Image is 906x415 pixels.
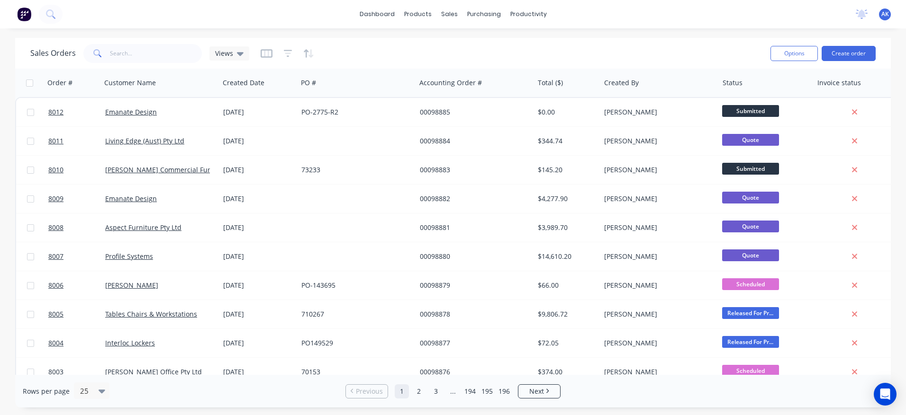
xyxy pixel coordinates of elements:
div: 00098882 [420,194,525,203]
div: Created Date [223,78,264,88]
span: Released For Pr... [722,336,779,348]
div: $145.20 [538,165,593,175]
a: Page 1 is your current page [395,384,409,398]
a: Emanate Design [105,194,157,203]
a: Living Edge (Aust) Pty Ltd [105,136,184,145]
a: 8006 [48,271,105,300]
div: $3,989.70 [538,223,593,232]
div: Total ($) [538,78,563,88]
div: [PERSON_NAME] [604,136,709,146]
div: Order # [47,78,72,88]
div: 70153 [301,367,407,377]
div: 00098883 [420,165,525,175]
span: Released For Pr... [722,307,779,319]
a: [PERSON_NAME] [105,281,158,290]
div: 00098879 [420,281,525,290]
a: Page 3 [429,384,443,398]
a: Tables Chairs & Workstations [105,309,197,318]
div: products [399,7,436,21]
div: productivity [506,7,552,21]
div: Invoice status [817,78,861,88]
span: Quote [722,249,779,261]
div: [PERSON_NAME] [604,194,709,203]
div: [PERSON_NAME] [604,281,709,290]
div: $9,806.72 [538,309,593,319]
span: Next [529,387,544,396]
div: [DATE] [223,309,294,319]
div: sales [436,7,462,21]
div: [PERSON_NAME] [604,309,709,319]
div: 00098881 [420,223,525,232]
div: [DATE] [223,367,294,377]
a: Page 2 [412,384,426,398]
span: Submitted [722,105,779,117]
div: 00098878 [420,309,525,319]
span: 8010 [48,165,63,175]
span: Scheduled [722,365,779,377]
div: [PERSON_NAME] [604,367,709,377]
a: Emanate Design [105,107,157,116]
h1: Sales Orders [30,49,76,58]
div: Accounting Order # [419,78,482,88]
a: 8007 [48,242,105,271]
span: Quote [722,134,779,146]
div: Created By [604,78,639,88]
a: [PERSON_NAME] Office Pty Ltd [105,367,202,376]
div: purchasing [462,7,506,21]
img: Factory [17,7,31,21]
a: 8004 [48,329,105,357]
div: [DATE] [223,136,294,146]
a: [PERSON_NAME] Commercial Furniture [105,165,230,174]
div: [PERSON_NAME] [604,223,709,232]
span: 8003 [48,367,63,377]
span: Views [215,48,233,58]
a: Page 194 [463,384,477,398]
div: PO149529 [301,338,407,348]
span: Quote [722,221,779,232]
a: Page 195 [480,384,494,398]
span: Quote [722,192,779,203]
span: Scheduled [722,278,779,290]
span: 8004 [48,338,63,348]
span: 8011 [48,136,63,146]
span: Submitted [722,163,779,175]
div: $4,277.90 [538,194,593,203]
span: Rows per page [23,387,70,396]
div: PO-2775-R2 [301,107,407,117]
a: Jump forward [446,384,460,398]
span: 8005 [48,309,63,319]
div: [DATE] [223,338,294,348]
div: [PERSON_NAME] [604,252,709,261]
span: 8007 [48,252,63,261]
button: Create order [822,46,876,61]
a: 8011 [48,127,105,155]
span: AK [881,10,889,18]
div: PO # [301,78,316,88]
div: Status [723,78,743,88]
div: $374.00 [538,367,593,377]
a: 8003 [48,358,105,386]
div: $344.74 [538,136,593,146]
a: 8010 [48,156,105,184]
div: [DATE] [223,223,294,232]
div: $0.00 [538,107,593,117]
div: [DATE] [223,281,294,290]
div: 00098876 [420,367,525,377]
div: $66.00 [538,281,593,290]
a: 8005 [48,300,105,328]
div: [DATE] [223,107,294,117]
a: Previous page [346,387,388,396]
a: Aspect Furniture Pty Ltd [105,223,181,232]
a: Next page [518,387,560,396]
div: $14,610.20 [538,252,593,261]
div: 00098885 [420,107,525,117]
div: 00098880 [420,252,525,261]
span: 8006 [48,281,63,290]
a: Profile Systems [105,252,153,261]
button: Options [770,46,818,61]
div: 00098884 [420,136,525,146]
div: [PERSON_NAME] [604,165,709,175]
a: 8009 [48,185,105,213]
div: 00098877 [420,338,525,348]
div: $72.05 [538,338,593,348]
